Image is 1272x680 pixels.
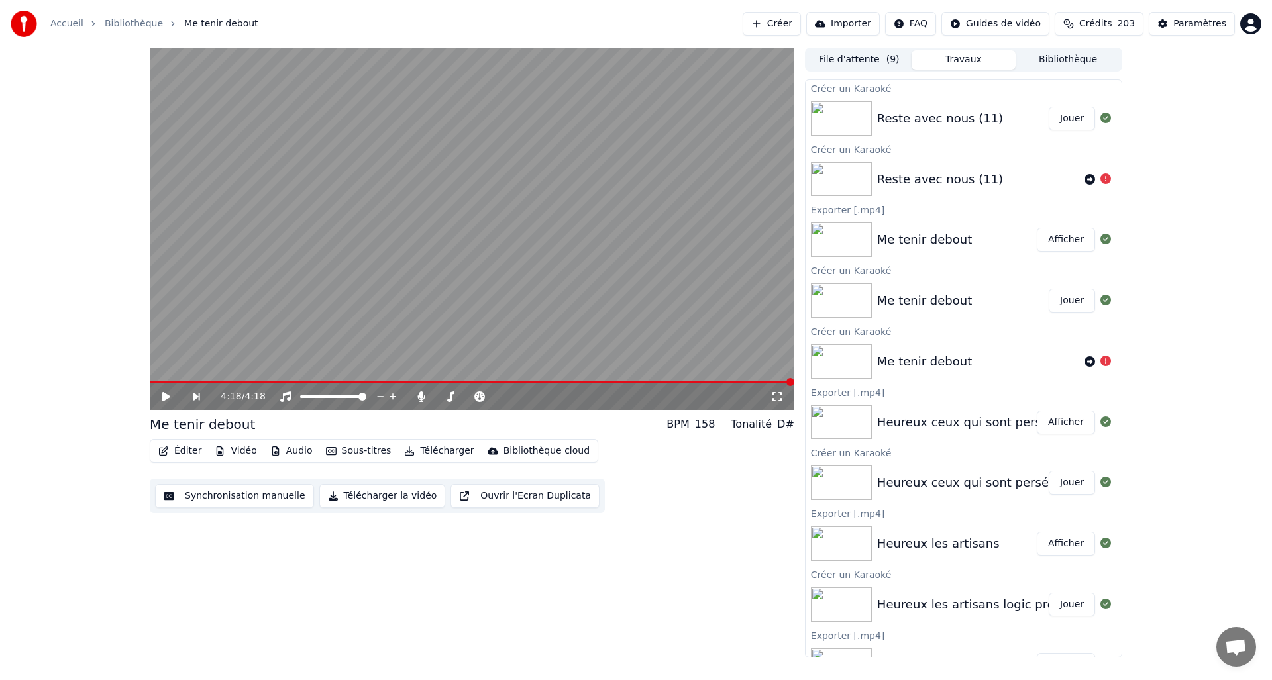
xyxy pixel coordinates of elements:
button: Jouer [1049,289,1095,313]
button: Synchronisation manuelle [155,484,314,508]
img: youka [11,11,37,37]
span: 4:18 [221,390,241,403]
div: Exporter [.mp4] [806,505,1122,521]
button: Télécharger la vidéo [319,484,446,508]
button: Sous-titres [321,442,397,460]
button: Travaux [912,50,1016,70]
div: Reste avec nous (11) [877,170,1003,189]
div: / [221,390,252,403]
button: Éditer [153,442,207,460]
div: Créer un Karaoké [806,444,1122,460]
span: Crédits [1079,17,1112,30]
button: Télécharger [399,442,479,460]
button: Jouer [1049,107,1095,130]
div: Reste avec nous (11) [877,109,1003,128]
div: Créer un Karaoké [806,141,1122,157]
button: Crédits203 [1055,12,1143,36]
button: Jouer [1049,471,1095,495]
span: ( 9 ) [886,53,900,66]
span: Me tenir debout [184,17,258,30]
div: Heureux ceux qui sont persécutés pour la justice [877,413,1169,432]
span: 203 [1117,17,1135,30]
button: Créer [743,12,801,36]
a: Ouvrir le chat [1216,627,1256,667]
a: Bibliothèque [105,17,163,30]
div: Paramètres [1173,17,1226,30]
button: File d'attente [807,50,912,70]
a: Accueil [50,17,83,30]
div: Tonalité [731,416,772,432]
div: Me tenir debout [150,415,255,434]
button: Afficher [1037,653,1095,677]
button: Afficher [1037,411,1095,434]
button: Afficher [1037,228,1095,252]
div: Heureux ceux qui sont persécutés pour la justice [877,473,1169,492]
span: 4:18 [244,390,265,403]
button: Vidéo [209,442,262,460]
div: D# [777,416,794,432]
button: Jouer [1049,593,1095,616]
nav: breadcrumb [50,17,258,30]
div: Créer un Karaoké [806,323,1122,339]
div: Exporter [.mp4] [806,384,1122,400]
div: Heureux les coeurs purs car ils verront [DEMOGRAPHIC_DATA] [877,656,1247,674]
div: Créer un Karaoké [806,566,1122,582]
button: Paramètres [1149,12,1235,36]
button: Audio [265,442,318,460]
div: Heureux les artisans [877,534,1000,553]
div: Exporter [.mp4] [806,627,1122,643]
div: Me tenir debout [877,230,972,249]
button: Ouvrir l'Ecran Duplicata [450,484,600,508]
div: Créer un Karaoké [806,262,1122,278]
button: Importer [806,12,880,36]
div: 158 [695,416,715,432]
div: Bibliothèque cloud [503,444,590,458]
button: Afficher [1037,532,1095,556]
button: Bibliothèque [1016,50,1120,70]
div: Me tenir debout [877,352,972,371]
button: FAQ [885,12,936,36]
div: BPM [666,416,689,432]
div: Me tenir debout [877,291,972,310]
div: Créer un Karaoké [806,80,1122,96]
div: Exporter [.mp4] [806,201,1122,217]
div: Heureux les artisans logic pro [877,595,1055,614]
button: Guides de vidéo [941,12,1049,36]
